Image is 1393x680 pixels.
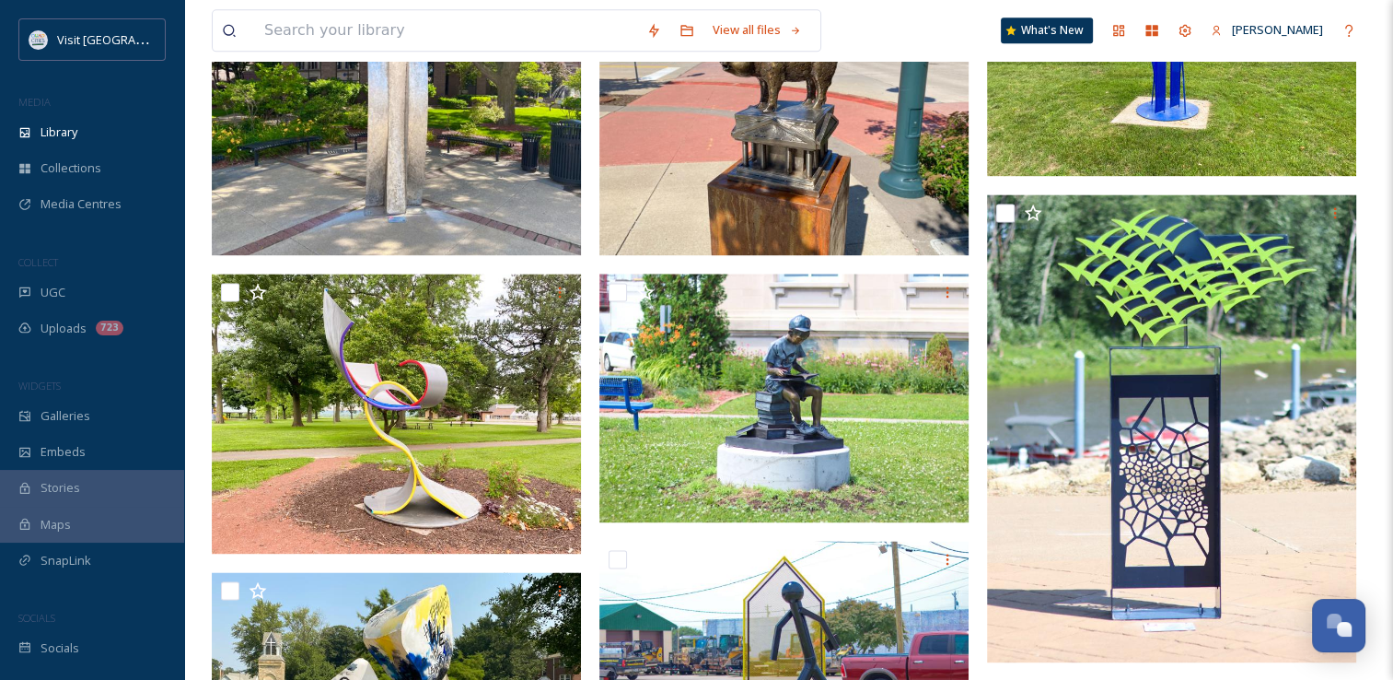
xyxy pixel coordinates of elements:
[1312,599,1365,652] button: Open Chat
[41,123,77,141] span: Library
[1201,12,1332,48] a: [PERSON_NAME]
[1232,21,1323,38] span: [PERSON_NAME]
[1001,18,1093,43] a: What's New
[41,552,91,569] span: SnapLink
[41,159,101,177] span: Collections
[41,320,87,337] span: Uploads
[18,95,51,109] span: MEDIA
[41,195,122,213] span: Media Centres
[96,321,123,335] div: 723
[41,639,79,657] span: Socials
[41,407,90,425] span: Galleries
[41,516,71,533] span: Maps
[212,274,586,555] img: FNapoli_LearningtoFly2025.jpg
[703,12,811,48] a: View all files
[57,30,200,48] span: Visit [GEOGRAPHIC_DATA]
[29,30,48,49] img: QCCVB_VISIT_vert_logo_4c_tagline_122019.svg
[41,443,86,461] span: Embeds
[18,379,61,393] span: WIDGETS
[599,273,973,522] img: JHaire_ABookForEveryone.jpg
[41,479,80,497] span: Stories
[255,10,637,51] input: Search your library
[987,194,1361,662] img: HDeBruyne_Flight.jpg
[18,611,55,625] span: SOCIALS
[18,255,58,269] span: COLLECT
[41,284,65,301] span: UGC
